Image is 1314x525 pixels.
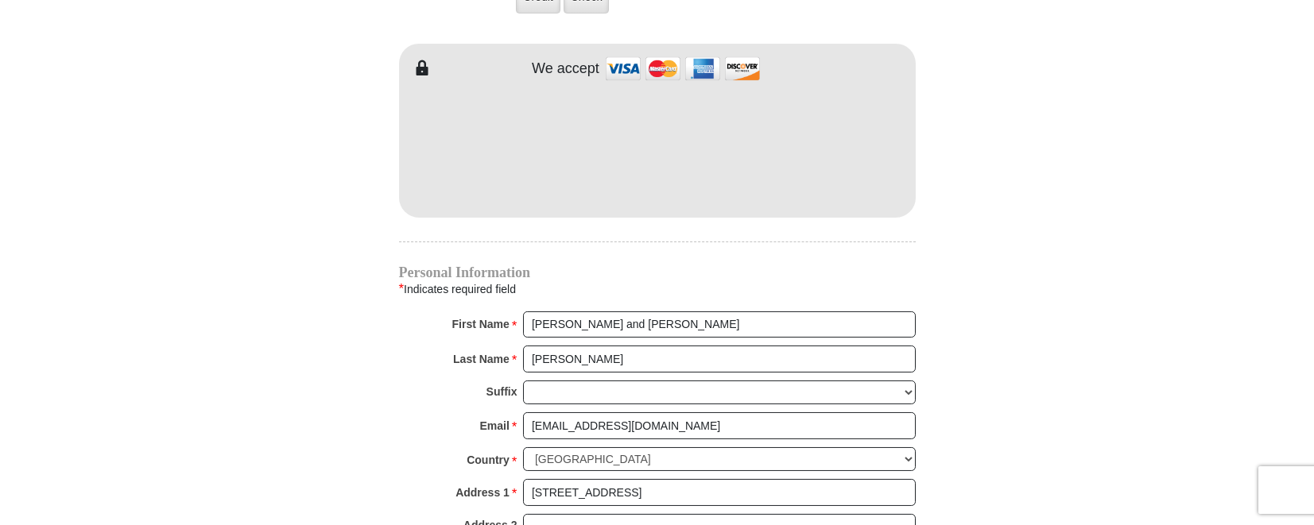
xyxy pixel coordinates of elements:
[486,380,517,403] strong: Suffix
[455,481,510,504] strong: Address 1
[467,449,510,471] strong: Country
[452,313,510,335] strong: First Name
[399,266,916,279] h4: Personal Information
[532,60,599,78] h4: We accept
[480,415,510,437] strong: Email
[399,279,916,299] div: Indicates required field
[453,348,510,370] strong: Last Name
[603,52,762,86] img: credit cards accepted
